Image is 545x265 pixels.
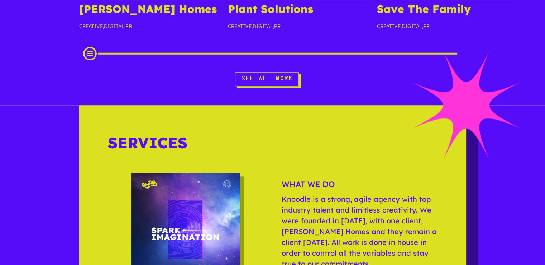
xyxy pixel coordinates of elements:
a: PR [423,23,429,29]
a: Save The Family [377,2,470,16]
a: Creative [228,23,252,29]
p: , , [228,22,369,36]
a: [PERSON_NAME] Homes [79,2,217,16]
p: , , [377,22,518,36]
p: , , [79,22,221,36]
a: See All Work [235,72,299,86]
em: Driven by SalesIQ [56,175,91,180]
em: Submit [105,208,130,218]
a: PR [274,23,281,29]
div: Leave a message [37,40,120,50]
img: salesiqlogo_leal7QplfZFryJ6FIlVepeu7OftD7mt8q6exU6-34PB8prfIgodN67KcxXM9Y7JQ_.png [49,176,54,180]
div: Scroll Projects [90,50,455,57]
a: Digital [253,23,273,29]
a: Creative [377,23,400,29]
a: Plant Solutions [228,2,313,16]
span: We are offline. Please leave us a message. [15,84,125,157]
h2: Services [108,134,438,158]
textarea: Type your message and click 'Submit' [4,183,137,208]
a: Digital [401,23,422,29]
img: logo_Zg8I0qSkbAqR2WFHt3p6CTuqpyXMFPubPcD2OT02zFN43Cy9FUNNG3NEPhM_Q1qe_.png [12,43,30,47]
div: Minimize live chat window [118,4,135,21]
h3: What we do [282,180,438,194]
a: PR [125,23,132,29]
a: Digital [104,23,124,29]
a: Creative [79,23,103,29]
